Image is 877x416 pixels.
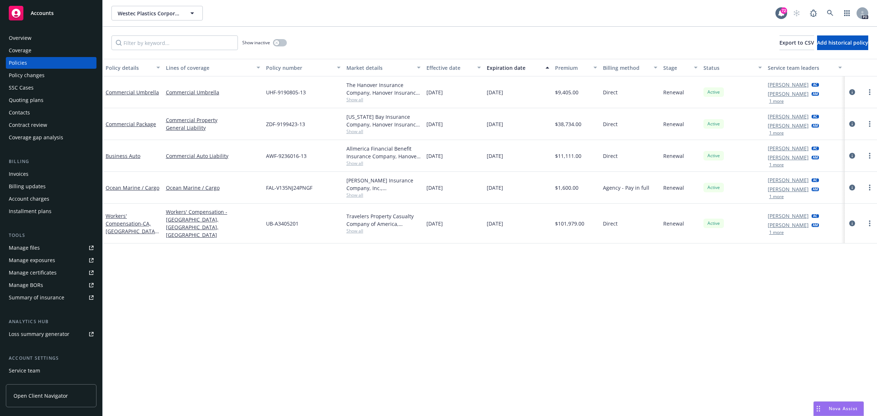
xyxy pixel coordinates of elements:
[103,59,163,76] button: Policy details
[603,64,649,72] div: Billing method
[263,59,343,76] button: Policy number
[426,120,443,128] span: [DATE]
[848,183,857,192] a: circleInformation
[9,279,43,291] div: Manage BORs
[769,99,784,103] button: 1 more
[865,183,874,192] a: more
[603,120,618,128] span: Direct
[769,194,784,199] button: 1 more
[6,3,96,23] a: Accounts
[242,39,270,46] span: Show inactive
[603,184,649,192] span: Agency - Pay in full
[346,160,421,166] span: Show all
[6,119,96,131] a: Contract review
[6,193,96,205] a: Account charges
[552,59,600,76] button: Premium
[266,152,307,160] span: AWF-9236016-13
[663,220,684,227] span: Renewal
[111,35,238,50] input: Filter by keyword...
[706,152,721,159] span: Active
[769,163,784,167] button: 1 more
[426,220,443,227] span: [DATE]
[706,121,721,127] span: Active
[106,212,158,242] a: Workers' Compensation
[6,328,96,340] a: Loss summary generator
[346,97,421,103] span: Show all
[6,377,96,389] a: Sales relationships
[426,88,443,96] span: [DATE]
[6,181,96,192] a: Billing updates
[768,64,834,72] div: Service team leaders
[865,219,874,228] a: more
[768,221,809,229] a: [PERSON_NAME]
[6,242,96,254] a: Manage files
[806,6,821,20] a: Report a Bug
[426,64,473,72] div: Effective date
[6,32,96,44] a: Overview
[9,267,57,279] div: Manage certificates
[663,88,684,96] span: Renewal
[603,88,618,96] span: Direct
[106,121,156,128] a: Commercial Package
[706,220,721,227] span: Active
[6,355,96,362] div: Account settings
[829,405,858,412] span: Nova Assist
[768,176,809,184] a: [PERSON_NAME]
[9,69,45,81] div: Policy changes
[266,64,333,72] div: Policy number
[9,107,30,118] div: Contacts
[9,205,52,217] div: Installment plans
[487,120,503,128] span: [DATE]
[166,152,260,160] a: Commercial Auto Liability
[6,254,96,266] a: Manage exposures
[9,168,29,180] div: Invoices
[768,81,809,88] a: [PERSON_NAME]
[487,184,503,192] span: [DATE]
[346,113,421,128] div: [US_STATE] Bay Insurance Company, Hanover Insurance Group
[814,402,823,416] div: Drag to move
[266,88,306,96] span: UHF-9190805-13
[166,64,252,72] div: Lines of coverage
[6,168,96,180] a: Invoices
[487,88,503,96] span: [DATE]
[266,120,305,128] span: ZDF-9199423-13
[789,6,804,20] a: Start snowing
[346,128,421,135] span: Show all
[6,205,96,217] a: Installment plans
[9,181,46,192] div: Billing updates
[106,220,159,242] span: - CA, [GEOGRAPHIC_DATA], [GEOGRAPHIC_DATA]
[865,88,874,97] a: more
[603,152,618,160] span: Direct
[555,64,589,72] div: Premium
[555,120,581,128] span: $38,734.00
[163,59,263,76] button: Lines of coverage
[166,124,260,132] a: General Liability
[706,184,721,191] span: Active
[111,6,203,20] button: Westec Plastics Corporation
[346,81,421,97] div: The Hanover Insurance Company, Hanover Insurance Group
[6,267,96,279] a: Manage certificates
[6,279,96,291] a: Manage BORs
[487,220,503,227] span: [DATE]
[487,64,541,72] div: Expiration date
[6,232,96,239] div: Tools
[9,328,69,340] div: Loss summary generator
[555,184,578,192] span: $1,600.00
[660,59,701,76] button: Stage
[768,144,809,152] a: [PERSON_NAME]
[768,154,809,161] a: [PERSON_NAME]
[6,94,96,106] a: Quoting plans
[346,192,421,198] span: Show all
[848,88,857,97] a: circleInformation
[6,82,96,94] a: SSC Cases
[9,94,43,106] div: Quoting plans
[848,151,857,160] a: circleInformation
[9,254,55,266] div: Manage exposures
[701,59,765,76] button: Status
[6,132,96,143] a: Coverage gap analysis
[343,59,424,76] button: Market details
[765,59,845,76] button: Service team leaders
[9,82,34,94] div: SSC Cases
[817,39,868,46] span: Add historical policy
